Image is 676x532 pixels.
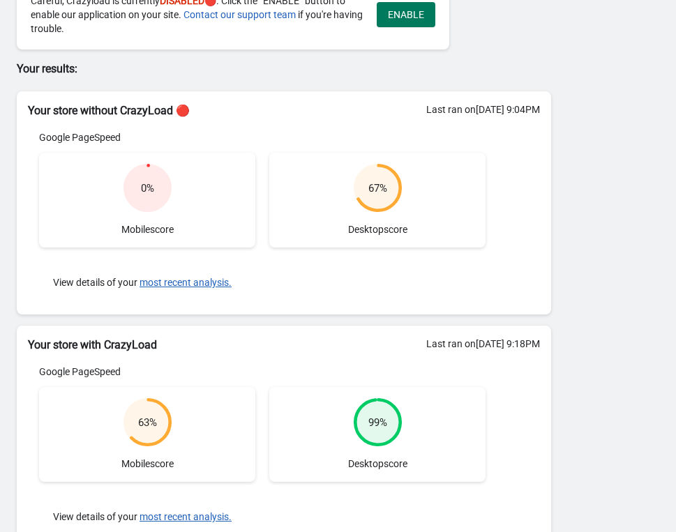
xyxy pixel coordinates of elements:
h2: Your store with CrazyLoad [28,337,540,354]
div: Mobile score [39,387,255,482]
div: 67 % [368,181,387,195]
div: Desktop score [269,153,486,248]
div: Desktop score [269,387,486,482]
div: View details of your [39,261,486,303]
div: Last ran on [DATE] 9:18PM [426,337,540,351]
div: Google PageSpeed [39,365,486,379]
p: Your results: [17,61,551,77]
div: 0 % [141,181,154,195]
div: Mobile score [39,153,255,248]
div: Google PageSpeed [39,130,486,144]
a: Contact our support team [183,9,296,20]
div: 99 % [368,416,387,430]
div: 63 % [138,416,157,430]
h2: Your store without CrazyLoad 🔴 [28,102,540,119]
button: most recent analysis. [140,511,232,522]
div: Last ran on [DATE] 9:04PM [426,102,540,116]
button: most recent analysis. [140,277,232,288]
span: ENABLE [388,9,424,20]
button: ENABLE [377,2,435,27]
